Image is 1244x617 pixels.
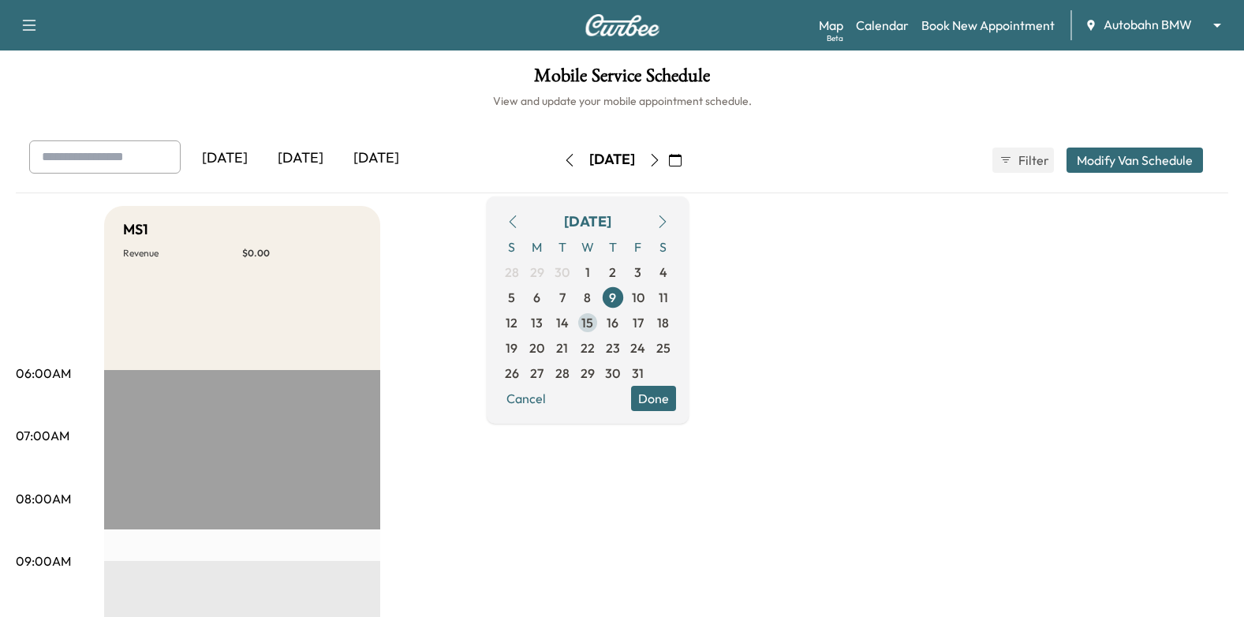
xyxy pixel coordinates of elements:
div: [DATE] [263,140,338,177]
div: [DATE] [187,140,263,177]
button: Done [631,386,676,411]
p: 08:00AM [16,489,71,508]
span: 29 [581,364,595,383]
span: F [626,234,651,260]
span: M [525,234,550,260]
span: 1 [585,263,590,282]
span: 3 [634,263,641,282]
p: 09:00AM [16,552,71,570]
span: Filter [1018,151,1047,170]
span: 8 [584,288,591,307]
span: 10 [632,288,644,307]
h1: Mobile Service Schedule [16,66,1228,93]
span: 22 [581,338,595,357]
span: T [600,234,626,260]
a: MapBeta [819,16,843,35]
span: 30 [605,364,620,383]
span: 16 [607,313,618,332]
span: 7 [559,288,566,307]
span: 18 [657,313,669,332]
span: 13 [531,313,543,332]
span: 24 [630,338,645,357]
div: [DATE] [564,211,611,233]
p: 07:00AM [16,426,69,445]
span: 25 [656,338,671,357]
span: 20 [529,338,544,357]
button: Modify Van Schedule [1067,148,1203,173]
span: 5 [508,288,515,307]
h5: MS1 [123,219,148,241]
span: S [499,234,525,260]
p: 06:00AM [16,364,71,383]
span: 29 [530,263,544,282]
span: 2 [609,263,616,282]
span: 4 [659,263,667,282]
span: 26 [505,364,519,383]
span: 12 [506,313,517,332]
p: $ 0.00 [242,247,361,260]
span: 28 [505,263,519,282]
span: S [651,234,676,260]
span: Autobahn BMW [1104,16,1192,34]
span: 15 [581,313,593,332]
button: Cancel [499,386,553,411]
span: 11 [659,288,668,307]
span: 14 [556,313,569,332]
p: Revenue [123,247,242,260]
img: Curbee Logo [585,14,660,36]
span: 21 [556,338,568,357]
span: 6 [533,288,540,307]
h6: View and update your mobile appointment schedule. [16,93,1228,109]
span: 23 [606,338,620,357]
button: Filter [992,148,1054,173]
span: 30 [555,263,570,282]
a: Book New Appointment [921,16,1055,35]
a: Calendar [856,16,909,35]
span: W [575,234,600,260]
div: [DATE] [589,150,635,170]
span: T [550,234,575,260]
span: 28 [555,364,570,383]
span: 9 [609,288,616,307]
span: 31 [632,364,644,383]
div: [DATE] [338,140,414,177]
span: 17 [633,313,644,332]
span: 27 [530,364,544,383]
div: Beta [827,32,843,44]
span: 19 [506,338,517,357]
